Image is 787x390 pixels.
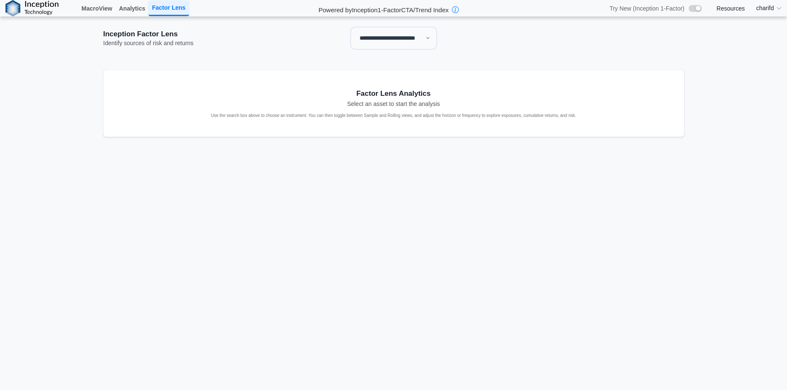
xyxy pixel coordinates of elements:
[756,4,774,13] span: charifd
[315,3,452,14] h2: Powered by Inception 1-Factor CTA/Trend Index
[751,0,787,16] summary: charifd
[211,113,576,118] div: Use the search box above to choose an instrument. You can then toggle between Sample and Rolling ...
[103,39,292,47] div: Identify sources of risk and returns
[149,0,189,16] a: Factor Lens
[609,5,684,12] span: Try New (Inception 1-Factor)
[347,100,440,108] div: Select an asset to start the analysis
[78,1,116,16] a: MacroView
[103,29,292,39] div: Inception Factor Lens
[717,5,745,12] a: Resources
[356,89,430,99] div: Factor Lens Analytics
[116,1,149,16] a: Analytics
